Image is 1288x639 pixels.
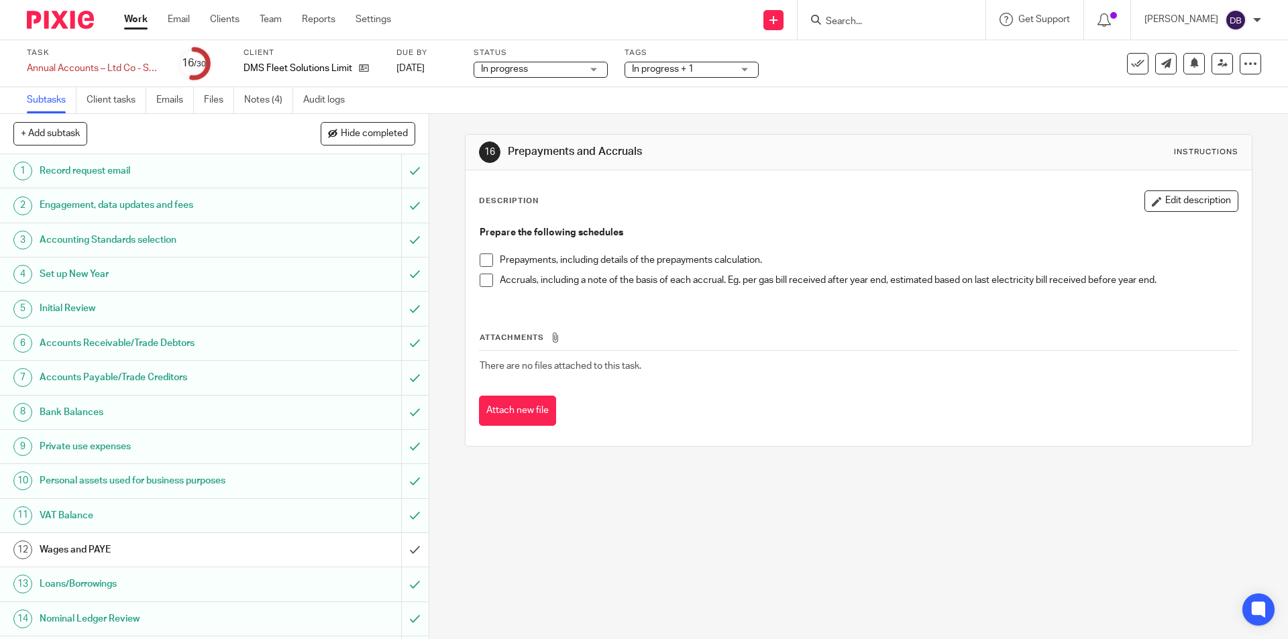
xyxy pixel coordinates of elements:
strong: Prepare the following schedules [480,228,623,237]
div: 2 [13,196,32,215]
button: Hide completed [321,122,415,145]
div: 10 [13,471,32,490]
button: + Add subtask [13,122,87,145]
h1: VAT Balance [40,506,272,526]
a: Clients [210,13,239,26]
span: [DATE] [396,64,425,73]
label: Tags [625,48,759,58]
a: Email [168,13,190,26]
img: svg%3E [1225,9,1246,31]
label: Due by [396,48,457,58]
p: Accruals, including a note of the basis of each accrual. Eg. per gas bill received after year end... [500,274,1237,287]
a: Team [260,13,282,26]
img: Pixie [27,11,94,29]
span: Hide completed [341,129,408,139]
a: Audit logs [303,87,355,113]
a: Reports [302,13,335,26]
div: 13 [13,575,32,593]
a: Emails [156,87,194,113]
a: Files [204,87,234,113]
p: Prepayments, including details of the prepayments calculation. [500,253,1237,267]
div: 6 [13,334,32,353]
h1: Accounts Receivable/Trade Debtors [40,333,272,353]
button: Attach new file [479,396,556,426]
h1: Initial Review [40,298,272,318]
div: 3 [13,231,32,249]
h1: Wages and PAYE [40,540,272,560]
div: 9 [13,437,32,456]
div: 16 [479,141,500,163]
span: Get Support [1018,15,1070,24]
span: In progress + 1 [632,64,694,74]
input: Search [824,16,945,28]
div: 1 [13,162,32,180]
small: /30 [194,60,206,68]
a: Client tasks [87,87,146,113]
a: Settings [356,13,391,26]
a: Subtasks [27,87,76,113]
button: Edit description [1144,190,1238,212]
h1: Personal assets used for business purposes [40,471,272,491]
p: [PERSON_NAME] [1144,13,1218,26]
label: Status [474,48,608,58]
div: 5 [13,300,32,318]
p: DMS Fleet Solutions Limited [244,62,352,75]
h1: Set up New Year [40,264,272,284]
div: 11 [13,506,32,525]
h1: Nominal Ledger Review [40,609,272,629]
a: Notes (4) [244,87,293,113]
h1: Prepayments and Accruals [508,145,888,159]
div: 14 [13,609,32,628]
h1: Accounts Payable/Trade Creditors [40,367,272,388]
a: Work [124,13,148,26]
div: 12 [13,540,32,559]
h1: Engagement, data updates and fees [40,195,272,215]
h1: Bank Balances [40,402,272,422]
h1: Loans/Borrowings [40,574,272,594]
div: 8 [13,403,32,422]
span: Attachments [480,334,544,341]
h1: Record request email [40,161,272,181]
div: 16 [182,56,206,71]
div: Instructions [1174,147,1238,158]
span: There are no files attached to this task. [480,361,641,371]
h1: Private use expenses [40,437,272,457]
label: Task [27,48,161,58]
div: Annual Accounts – Ltd Co - Software [27,62,161,75]
h1: Accounting Standards selection [40,230,272,250]
div: 4 [13,265,32,284]
div: 7 [13,368,32,387]
label: Client [244,48,380,58]
p: Description [479,196,539,207]
span: In progress [481,64,528,74]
